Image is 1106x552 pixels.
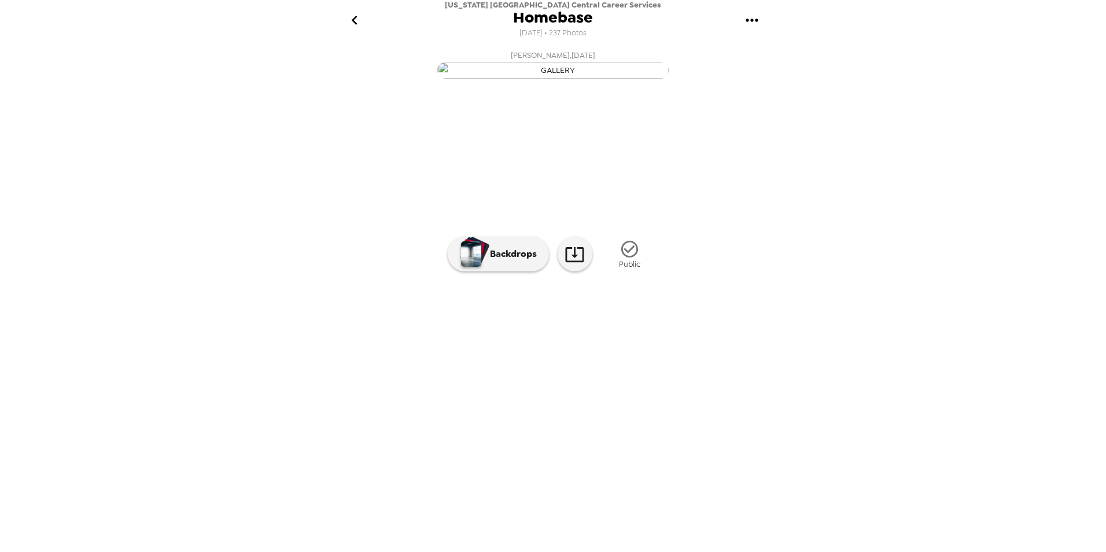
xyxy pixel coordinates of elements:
[511,49,595,62] span: [PERSON_NAME] , [DATE]
[733,2,770,39] button: gallery menu
[437,62,669,79] img: gallery
[619,259,640,269] span: Public
[322,45,784,82] button: [PERSON_NAME],[DATE]
[509,314,597,374] img: gallery
[601,233,659,276] button: Public
[513,10,593,25] span: Homebase
[336,2,373,39] button: go back
[448,237,549,271] button: Backdrops
[696,314,784,374] img: gallery
[603,314,691,374] img: gallery
[484,247,537,261] p: Backdrops
[519,25,587,41] span: [DATE] • 237 Photos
